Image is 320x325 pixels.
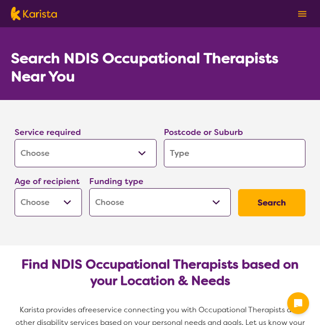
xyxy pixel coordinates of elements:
h1: Search NDIS Occupational Therapists Near You [11,49,309,85]
img: Karista logo [11,7,57,20]
span: free [82,305,97,315]
span: Karista provides a [20,305,82,315]
h2: Find NDIS Occupational Therapists based on your Location & Needs [11,256,309,289]
img: menu [298,11,306,17]
label: Postcode or Suburb [164,127,243,138]
label: Service required [15,127,81,138]
button: Search [238,189,305,216]
input: Type [164,139,306,167]
label: Age of recipient [15,176,80,187]
label: Funding type [89,176,143,187]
